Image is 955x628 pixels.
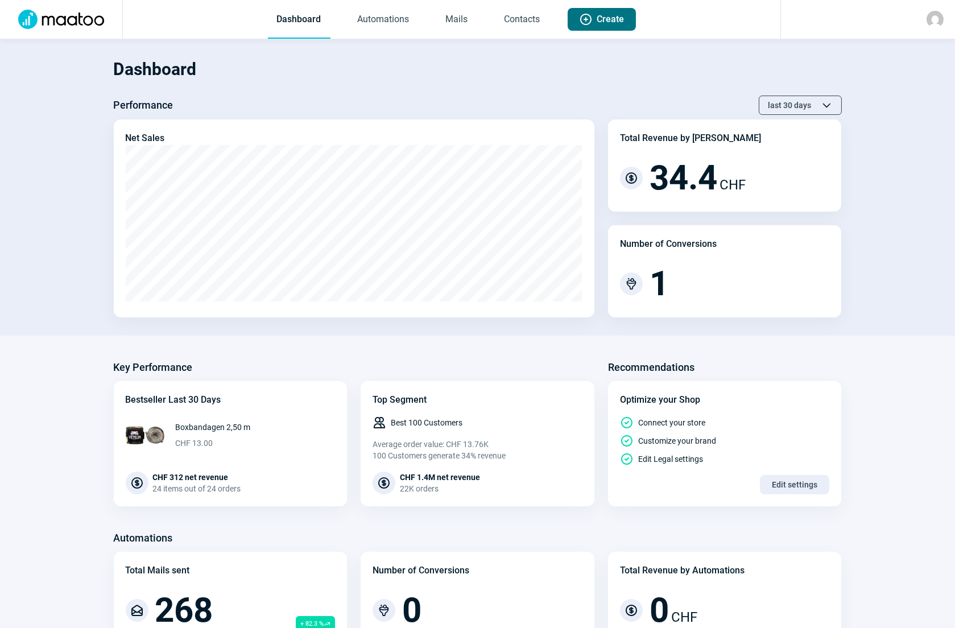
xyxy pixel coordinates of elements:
span: CHF [671,607,697,627]
span: 1 [650,267,669,301]
div: Total Revenue by [PERSON_NAME] [620,131,761,145]
span: Boxbandagen 2,50 m [176,422,251,433]
h3: Key Performance [114,358,193,377]
span: Create [597,8,625,31]
div: CHF 312 net revenue [153,472,241,483]
h1: Dashboard [114,50,842,89]
h3: Recommendations [608,358,694,377]
span: Edit settings [772,476,817,494]
img: Logo [11,10,111,29]
span: Connect your store [638,417,705,428]
span: 0 [402,593,421,627]
div: Number of Conversions [620,237,717,251]
div: Number of Conversions [373,564,469,577]
div: Top Segment [373,393,582,407]
div: Net Sales [126,131,165,145]
div: Bestseller Last 30 Days [126,393,336,407]
span: Edit Legal settings [638,453,703,465]
img: avatar [927,11,944,28]
a: Dashboard [268,1,330,39]
a: Mails [437,1,477,39]
span: 0 [650,593,669,627]
div: Total Revenue by Automations [620,564,745,577]
div: Optimize your Shop [620,393,830,407]
span: Customize your brand [638,435,716,447]
img: 68x68 [126,416,164,455]
span: CHF [720,175,746,195]
button: Create [568,8,636,31]
div: Average order value: CHF 13.76K 100 Customers generate 34% revenue [373,439,582,461]
h3: Performance [114,96,173,114]
span: Best 100 Customers [391,417,462,428]
div: CHF 1.4M net revenue [400,472,480,483]
button: Edit settings [760,475,829,494]
div: 22K orders [400,483,480,494]
a: Automations [349,1,419,39]
a: Contacts [495,1,549,39]
h3: Automations [114,529,173,547]
span: 268 [155,593,213,627]
div: Total Mails sent [126,564,190,577]
span: last 30 days [768,96,812,114]
span: CHF 13.00 [176,437,251,449]
div: 24 items out of 24 orders [153,483,241,494]
span: 34.4 [650,161,717,195]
